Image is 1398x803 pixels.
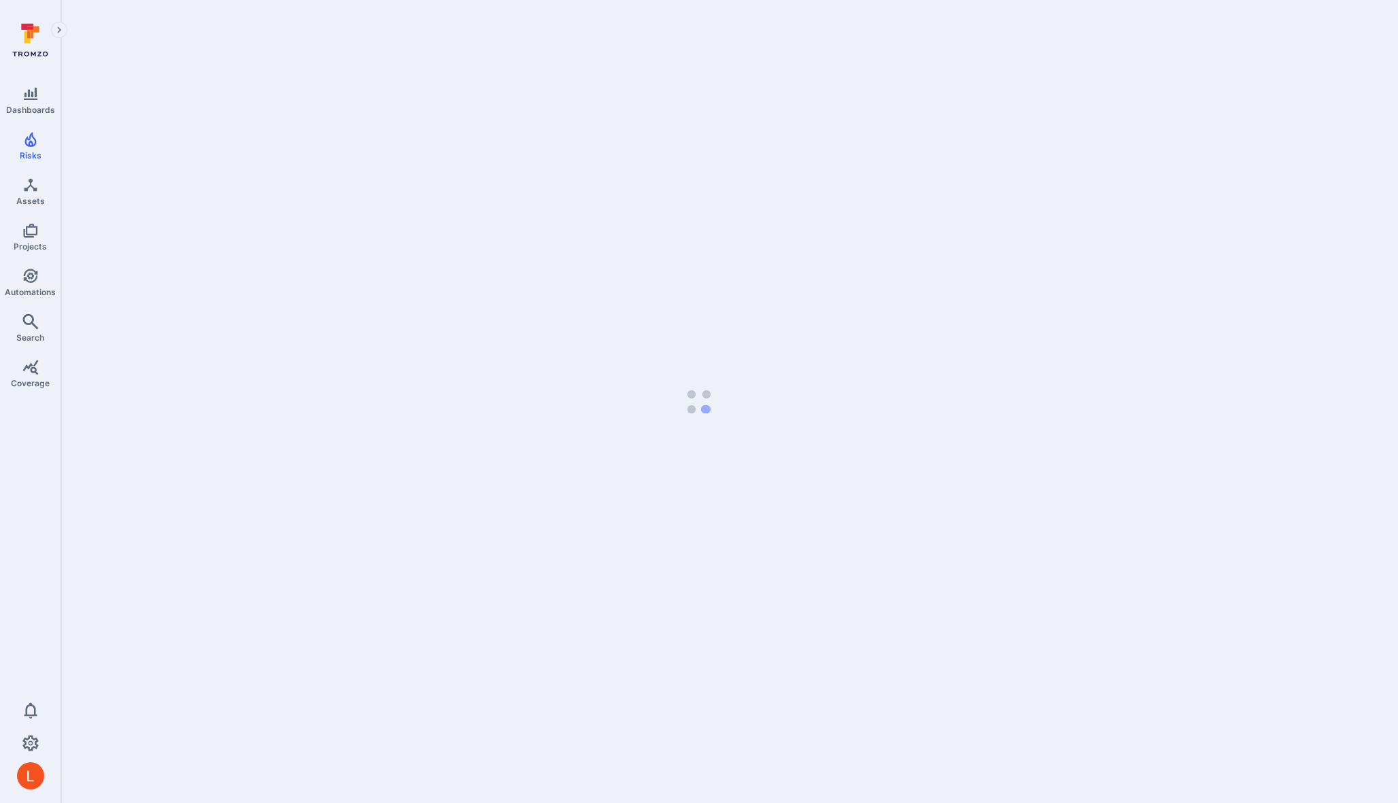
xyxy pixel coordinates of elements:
[16,332,44,343] span: Search
[17,762,44,789] img: ACg8ocL1zoaGYHINvVelaXD2wTMKGlaFbOiGNlSQVKsddkbQKplo=s96-c
[16,196,45,206] span: Assets
[54,24,64,36] i: Expand navigation menu
[20,150,41,160] span: Risks
[51,22,67,38] button: Expand navigation menu
[5,287,56,297] span: Automations
[17,762,44,789] div: Lukas Šalkauskas
[6,105,55,115] span: Dashboards
[11,378,50,388] span: Coverage
[14,241,47,252] span: Projects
